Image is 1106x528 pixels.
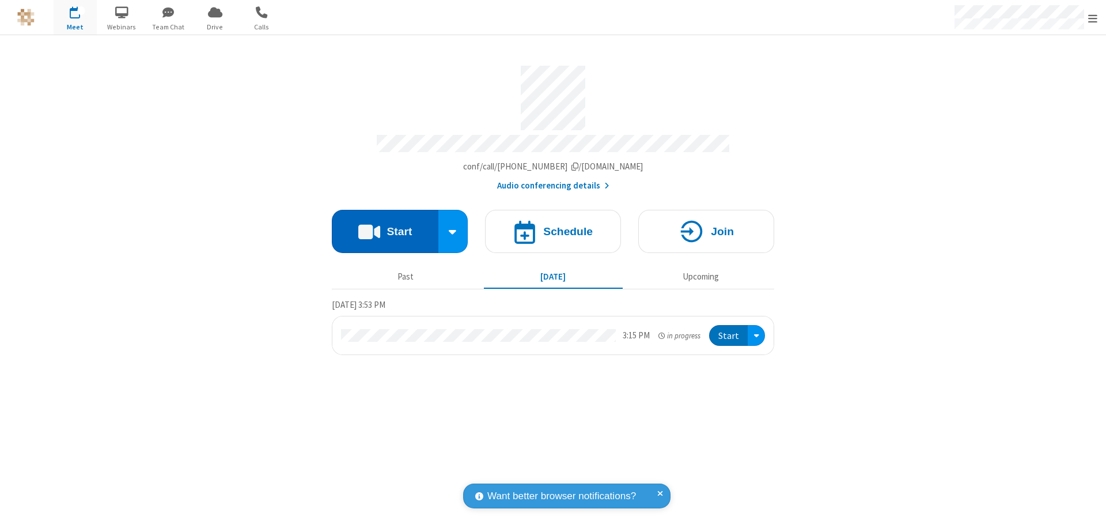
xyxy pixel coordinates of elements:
[463,160,643,174] button: Copy my meeting room linkCopy my meeting room link
[438,210,468,253] div: Start conference options
[100,22,143,32] span: Webinars
[497,179,609,193] button: Audio conferencing details
[658,330,700,341] em: in progress
[336,266,475,288] button: Past
[194,22,237,32] span: Drive
[332,57,774,193] section: Account details
[332,210,438,253] button: Start
[485,210,621,253] button: Schedule
[78,6,85,15] div: 1
[147,22,190,32] span: Team Chat
[543,226,593,237] h4: Schedule
[387,226,412,237] h4: Start
[711,226,734,237] h4: Join
[638,210,774,253] button: Join
[17,9,35,26] img: QA Selenium DO NOT DELETE OR CHANGE
[623,329,650,342] div: 3:15 PM
[240,22,283,32] span: Calls
[709,325,748,346] button: Start
[54,22,97,32] span: Meet
[1077,498,1097,520] iframe: Chat
[463,161,643,172] span: Copy my meeting room link
[332,299,385,310] span: [DATE] 3:53 PM
[487,489,636,504] span: Want better browser notifications?
[484,266,623,288] button: [DATE]
[332,298,774,356] section: Today's Meetings
[631,266,770,288] button: Upcoming
[748,325,765,346] div: Open menu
